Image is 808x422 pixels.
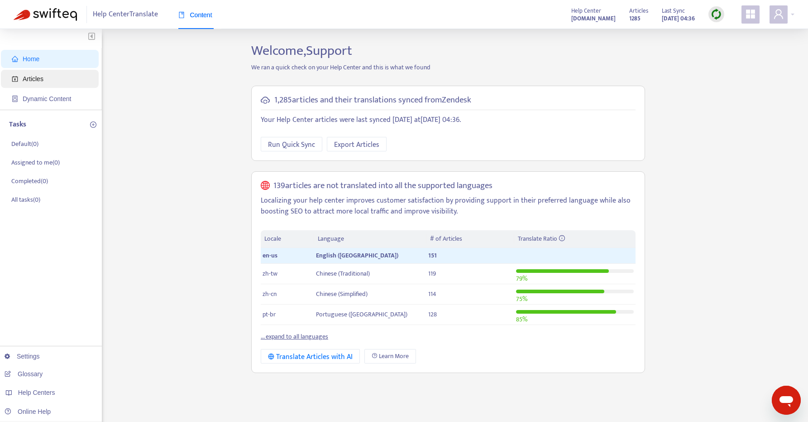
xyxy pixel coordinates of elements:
[268,139,315,150] span: Run Quick Sync
[261,230,314,248] th: Locale
[629,6,648,16] span: Articles
[428,250,437,261] span: 151
[662,6,685,16] span: Last Sync
[314,230,426,248] th: Language
[516,294,527,304] span: 75 %
[518,234,632,244] div: Translate Ratio
[12,96,18,102] span: container
[23,75,43,82] span: Articles
[662,14,695,24] strong: [DATE] 04:36
[428,289,436,299] span: 114
[5,353,40,360] a: Settings
[428,268,436,279] span: 119
[316,268,370,279] span: Chinese (Traditional)
[5,408,51,415] a: Online Help
[571,6,601,16] span: Help Center
[261,96,270,105] span: cloud-sync
[178,12,185,18] span: book
[18,389,55,396] span: Help Centers
[571,13,616,24] a: [DOMAIN_NAME]
[263,309,276,320] span: pt-br
[316,250,398,261] span: English ([GEOGRAPHIC_DATA])
[11,176,48,186] p: Completed ( 0 )
[5,370,43,378] a: Glossary
[12,76,18,82] span: account-book
[745,9,756,19] span: appstore
[379,351,409,361] span: Learn More
[773,9,784,19] span: user
[268,351,353,363] div: Translate Articles with AI
[516,273,527,284] span: 79 %
[93,6,158,23] span: Help Center Translate
[14,8,77,21] img: Swifteq
[428,309,437,320] span: 128
[316,289,368,299] span: Chinese (Simplified)
[23,95,71,102] span: Dynamic Content
[263,250,277,261] span: en-us
[571,14,616,24] strong: [DOMAIN_NAME]
[273,181,492,191] h5: 139 articles are not translated into all the supported languages
[263,289,277,299] span: zh-cn
[629,14,641,24] strong: 1285
[316,309,407,320] span: Portuguese ([GEOGRAPHIC_DATA])
[334,139,379,150] span: Export Articles
[426,230,514,248] th: # of Articles
[711,9,722,20] img: sync.dc5367851b00ba804db3.png
[274,95,471,106] h5: 1,285 articles and their translations synced from Zendesk
[516,314,527,325] span: 85 %
[261,195,636,217] p: Localizing your help center improves customer satisfaction by providing support in their preferre...
[261,137,322,151] button: Run Quick Sync
[11,139,38,149] p: Default ( 0 )
[23,55,39,63] span: Home
[327,137,387,151] button: Export Articles
[90,121,96,128] span: plus-circle
[364,349,416,364] a: Learn More
[9,119,26,130] p: Tasks
[11,195,40,204] p: All tasks ( 0 )
[261,181,270,191] span: global
[178,11,212,19] span: Content
[263,268,277,279] span: zh-tw
[261,331,328,342] a: ... expand to all languages
[251,39,352,62] span: Welcome, Support
[12,56,18,62] span: home
[261,115,636,126] p: Your Help Center articles were last synced [DATE] at [DATE] 04:36 .
[11,158,60,167] p: Assigned to me ( 0 )
[261,349,360,364] button: Translate Articles with AI
[772,386,801,415] iframe: Button to launch messaging window
[244,63,652,72] p: We ran a quick check on your Help Center and this is what we found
